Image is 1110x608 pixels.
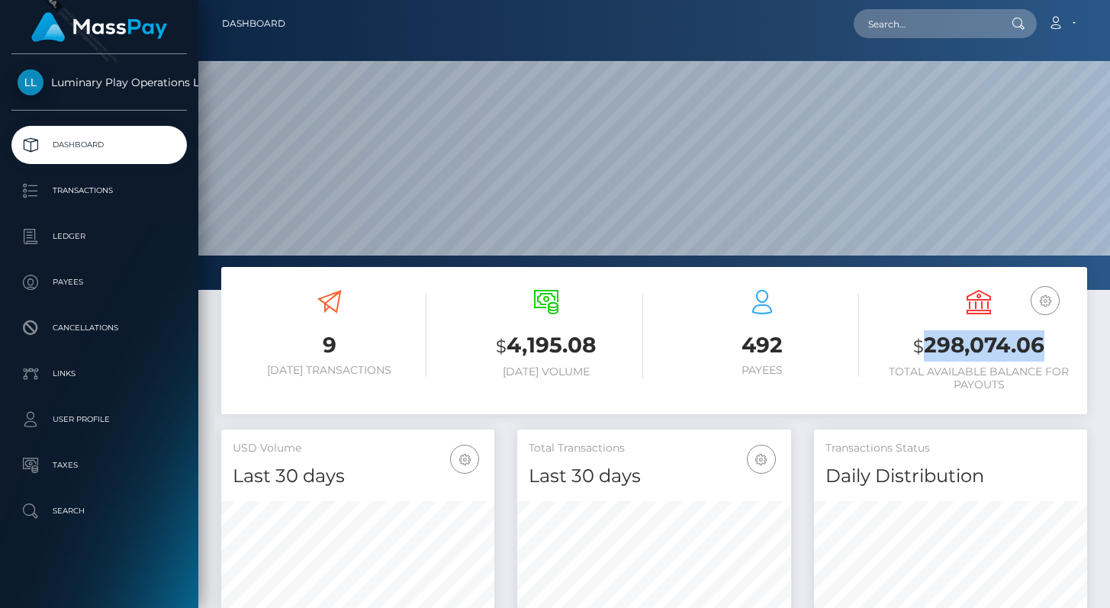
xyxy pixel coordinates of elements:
p: Payees [18,271,181,294]
p: Transactions [18,179,181,202]
p: Cancellations [18,317,181,339]
h6: [DATE] Volume [449,365,643,378]
a: Links [11,355,187,393]
h6: [DATE] Transactions [233,364,426,377]
a: Ledger [11,217,187,256]
a: Dashboard [222,8,285,40]
img: MassPay Logo [31,12,167,42]
p: Links [18,362,181,385]
small: $ [913,336,924,357]
img: Luminary Play Operations Limited [18,69,43,95]
a: User Profile [11,401,187,439]
h5: USD Volume [233,441,483,456]
h5: Transactions Status [825,441,1076,456]
a: Search [11,492,187,530]
a: Taxes [11,446,187,484]
h3: 298,074.06 [882,330,1076,362]
a: Dashboard [11,126,187,164]
p: Search [18,500,181,523]
p: User Profile [18,408,181,431]
h3: 492 [666,330,860,360]
h5: Total Transactions [529,441,779,456]
h4: Daily Distribution [825,463,1076,490]
h3: 4,195.08 [449,330,643,362]
h4: Last 30 days [529,463,779,490]
span: Luminary Play Operations Limited [11,76,187,89]
p: Taxes [18,454,181,477]
h6: Payees [666,364,860,377]
p: Dashboard [18,134,181,156]
a: Payees [11,263,187,301]
input: Search... [854,9,997,38]
p: Ledger [18,225,181,248]
a: Cancellations [11,309,187,347]
h6: Total Available Balance for Payouts [882,365,1076,391]
h4: Last 30 days [233,463,483,490]
h3: 9 [233,330,426,360]
a: Transactions [11,172,187,210]
small: $ [496,336,507,357]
